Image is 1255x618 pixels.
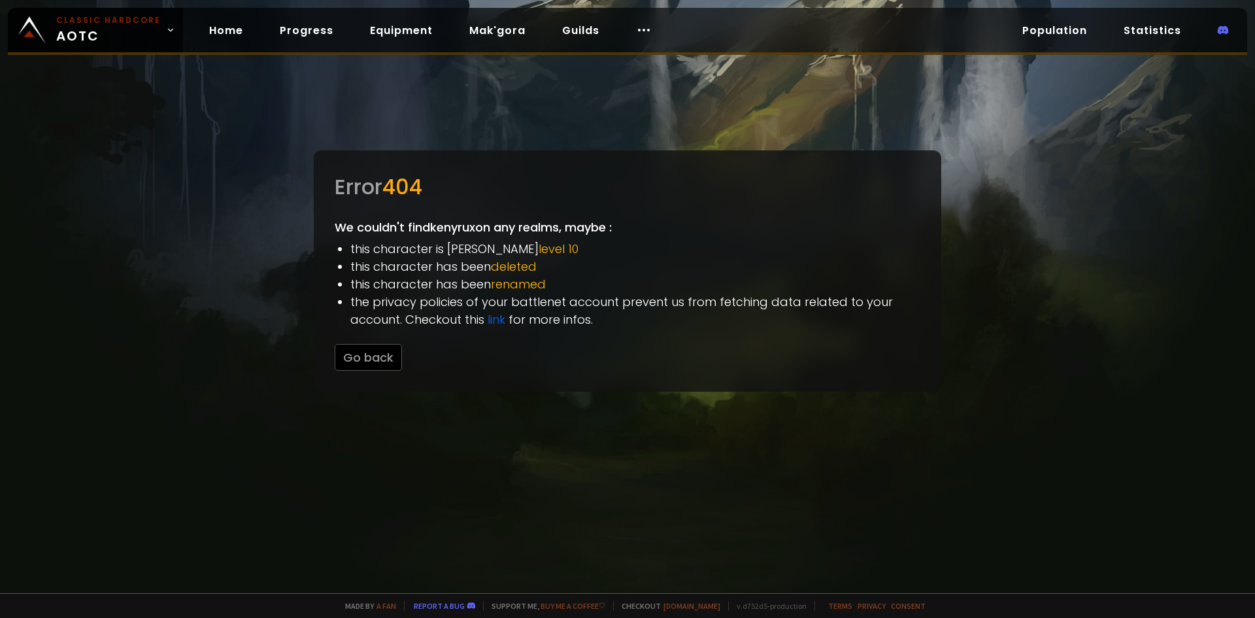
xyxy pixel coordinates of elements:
[350,240,920,258] li: this character is [PERSON_NAME]
[350,258,920,275] li: this character has been
[541,601,605,611] a: Buy me a coffee
[360,17,443,44] a: Equipment
[269,17,344,44] a: Progress
[613,601,720,611] span: Checkout
[382,172,422,201] span: 404
[488,311,505,328] a: link
[199,17,254,44] a: Home
[335,171,920,203] div: Error
[314,150,941,392] div: We couldn't find kenyrux on any realms, maybe :
[335,349,402,366] a: Go back
[1113,17,1192,44] a: Statistics
[728,601,807,611] span: v. d752d5 - production
[858,601,886,611] a: Privacy
[663,601,720,611] a: [DOMAIN_NAME]
[350,293,920,328] li: the privacy policies of your battlenet account prevent us from fetching data related to your acco...
[1012,17,1097,44] a: Population
[56,14,161,46] span: AOTC
[335,344,402,371] button: Go back
[8,8,183,52] a: Classic HardcoreAOTC
[376,601,396,611] a: a fan
[56,14,161,26] small: Classic Hardcore
[828,601,852,611] a: Terms
[350,275,920,293] li: this character has been
[891,601,926,611] a: Consent
[539,241,578,257] span: level 10
[337,601,396,611] span: Made by
[552,17,610,44] a: Guilds
[483,601,605,611] span: Support me,
[414,601,465,611] a: Report a bug
[491,276,546,292] span: renamed
[491,258,537,275] span: deleted
[459,17,536,44] a: Mak'gora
